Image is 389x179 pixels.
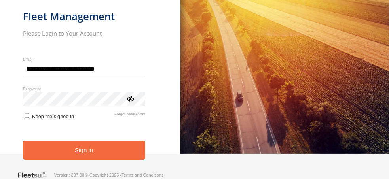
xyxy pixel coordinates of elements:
[54,173,84,177] div: Version: 307.00
[17,171,53,179] a: Visit our Website
[23,10,145,23] h1: Fleet Management
[23,29,145,37] h2: Please Login to Your Account
[23,141,145,160] button: Sign in
[85,173,164,177] div: © Copyright 2025 -
[23,86,145,92] label: Password
[126,94,134,102] div: ViewPassword
[114,112,145,119] a: Forgot password?
[32,113,74,119] span: Keep me signed in
[25,113,30,118] input: Keep me signed in
[23,56,145,62] label: Email
[121,173,163,177] a: Terms and Conditions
